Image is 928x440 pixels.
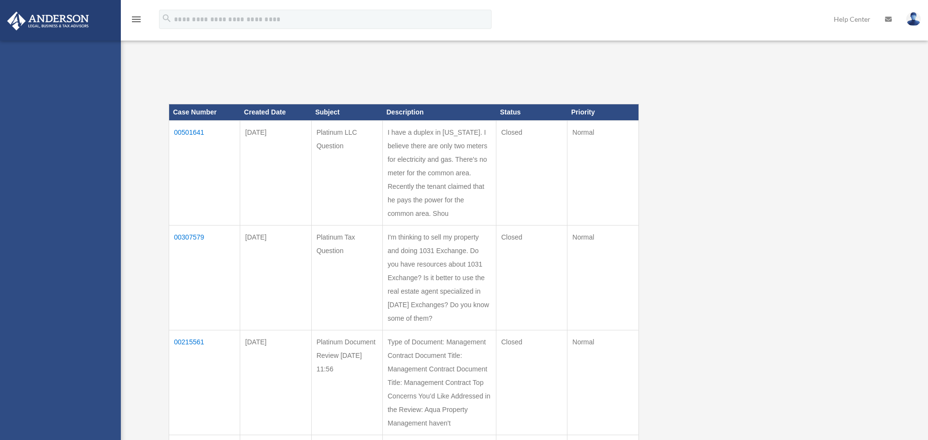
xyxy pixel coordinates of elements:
[382,330,496,435] td: Type of Document: Management Contract Document Title: Management Contract Document Title: Managem...
[496,226,567,330] td: Closed
[382,226,496,330] td: I'm thinking to sell my property and doing 1031 Exchange. Do you have resources about 1031 Exchan...
[382,121,496,226] td: I have a duplex in [US_STATE]. I believe there are only two meters for electricity and gas. There...
[311,104,382,121] th: Subject
[240,121,311,226] td: [DATE]
[906,12,921,26] img: User Pic
[161,13,172,24] i: search
[567,121,638,226] td: Normal
[567,104,638,121] th: Priority
[130,14,142,25] i: menu
[311,330,382,435] td: Platinum Document Review [DATE] 11:56
[496,121,567,226] td: Closed
[169,226,240,330] td: 00307579
[240,226,311,330] td: [DATE]
[567,226,638,330] td: Normal
[567,330,638,435] td: Normal
[382,104,496,121] th: Description
[311,226,382,330] td: Platinum Tax Question
[496,104,567,121] th: Status
[169,121,240,226] td: 00501641
[4,12,92,30] img: Anderson Advisors Platinum Portal
[169,104,240,121] th: Case Number
[311,121,382,226] td: Platinum LLC Question
[130,17,142,25] a: menu
[240,330,311,435] td: [DATE]
[240,104,311,121] th: Created Date
[169,330,240,435] td: 00215561
[496,330,567,435] td: Closed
